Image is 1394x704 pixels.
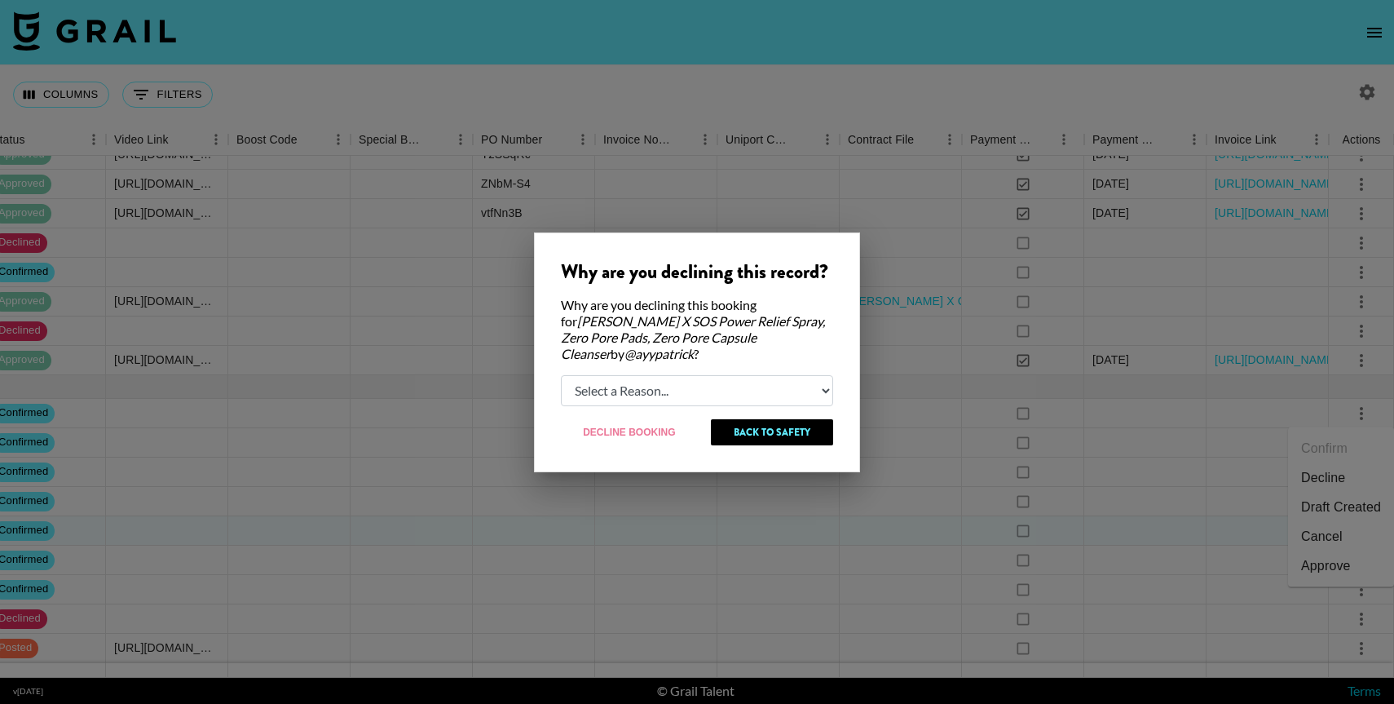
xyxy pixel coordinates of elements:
[561,313,825,361] em: [PERSON_NAME] X SOS Power Relief Spray, Zero Pore Pads, Zero Pore Capsule Cleanser
[624,346,694,361] em: @ ayypatrick
[561,297,833,362] div: Why are you declining this booking for by ?
[561,419,698,445] button: Decline Booking
[561,259,833,284] div: Why are you declining this record?
[711,419,833,445] button: Back to Safety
